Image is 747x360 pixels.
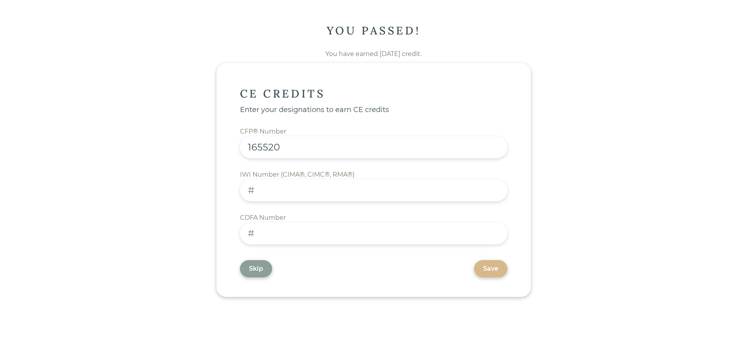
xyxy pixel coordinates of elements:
[240,213,286,223] div: CDFA Number
[474,260,507,277] button: Save
[483,264,498,273] div: Save
[240,105,507,115] div: Enter your designations to earn CE credits
[240,179,507,201] input: #
[240,223,507,244] input: #
[249,264,263,273] div: Skip
[240,127,286,136] div: CFP® Number
[240,87,325,101] div: CE CREDITS
[240,170,354,179] div: IWI Number (CIMA®, CIMC®, RMA®)
[240,136,507,158] input: #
